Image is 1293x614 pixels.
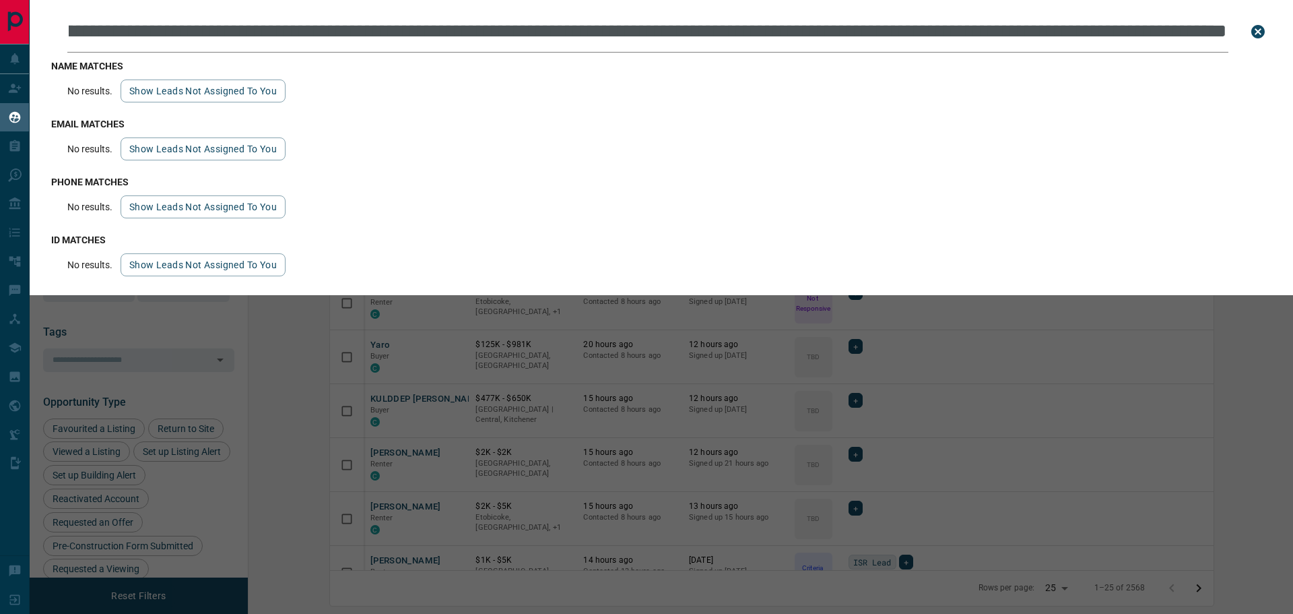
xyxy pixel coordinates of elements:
h3: name matches [51,61,1271,71]
p: No results. [67,144,112,154]
h3: phone matches [51,177,1271,187]
button: show leads not assigned to you [121,137,286,160]
p: No results. [67,86,112,96]
h3: email matches [51,119,1271,129]
p: No results. [67,259,112,270]
button: show leads not assigned to you [121,253,286,276]
button: close search bar [1245,18,1271,45]
h3: id matches [51,235,1271,245]
button: show leads not assigned to you [121,80,286,102]
p: No results. [67,202,112,212]
button: show leads not assigned to you [121,195,286,218]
